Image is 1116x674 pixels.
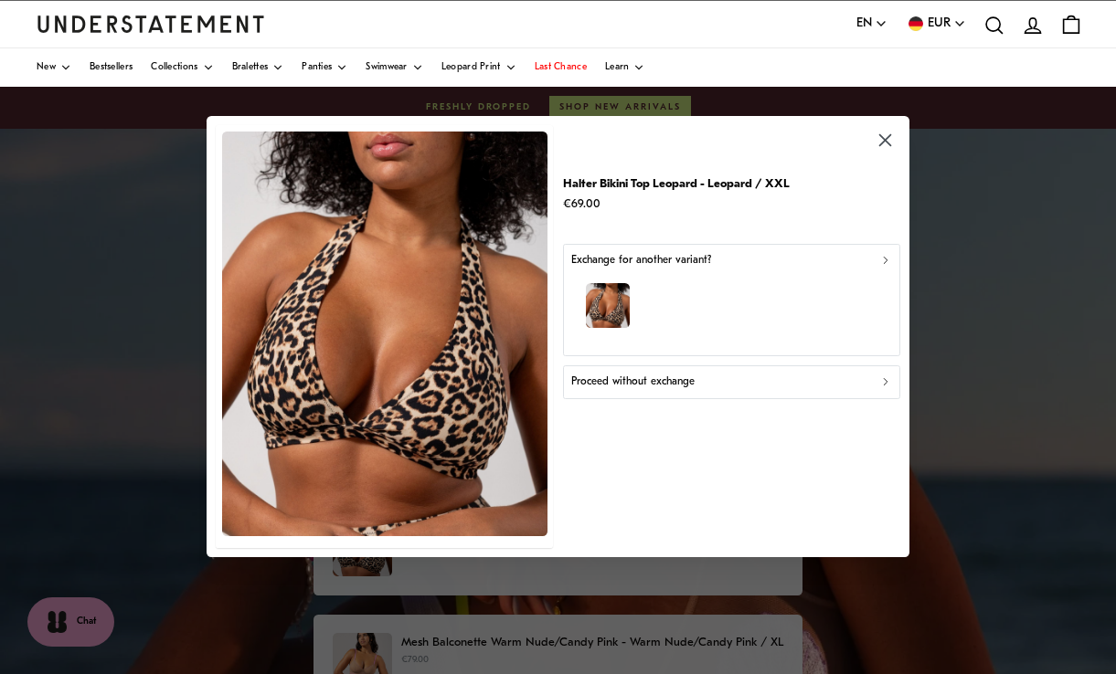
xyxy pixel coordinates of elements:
[570,252,710,269] p: Exchange for another variant?
[151,48,213,87] a: Collections
[570,374,694,391] p: Proceed without exchange
[856,14,887,34] button: EN
[232,63,269,72] span: Bralettes
[563,195,790,214] p: €69.00
[906,14,966,34] button: EUR
[441,48,516,87] a: Leopard Print
[366,63,407,72] span: Swimwear
[441,63,501,72] span: Leopard Print
[37,63,56,72] span: New
[535,63,587,72] span: Last Chance
[90,48,133,87] a: Bestsellers
[37,48,71,87] a: New
[928,14,951,34] span: EUR
[563,244,900,356] button: Exchange for another variant?model-name=Baylie|model-size=XL
[605,48,645,87] a: Learn
[563,366,900,399] button: Proceed without exchange
[37,16,265,32] a: Understatement Homepage
[563,174,790,194] p: Halter Bikini Top Leopard - Leopard / XXL
[366,48,422,87] a: Swimwear
[535,48,587,87] a: Last Chance
[302,48,347,87] a: Panties
[151,63,197,72] span: Collections
[90,63,133,72] span: Bestsellers
[605,63,630,72] span: Learn
[856,14,872,34] span: EN
[222,132,547,536] img: LEPS-TOP-110-1.jpg
[232,48,284,87] a: Bralettes
[585,284,630,329] img: model-name=Baylie|model-size=XL
[302,63,332,72] span: Panties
